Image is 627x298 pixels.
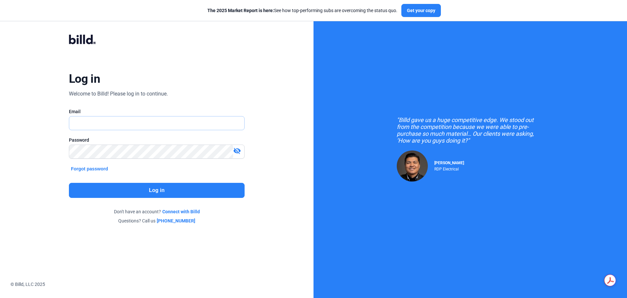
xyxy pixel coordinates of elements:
[401,4,441,17] button: Get your copy
[397,116,544,144] div: "Billd gave us a huge competitive edge. We stood out from the competition because we were able to...
[434,165,464,171] div: RDP Electrical
[69,72,100,86] div: Log in
[69,218,245,224] div: Questions? Call us
[69,90,168,98] div: Welcome to Billd! Please log in to continue.
[233,147,241,155] mat-icon: visibility_off
[69,108,245,115] div: Email
[397,150,428,182] img: Raul Pacheco
[69,208,245,215] div: Don't have an account?
[157,218,195,224] a: [PHONE_NUMBER]
[69,165,110,172] button: Forgot password
[207,7,397,14] div: See how top-performing subs are overcoming the status quo.
[69,183,245,198] button: Log in
[162,208,200,215] a: Connect with Billd
[434,161,464,165] span: [PERSON_NAME]
[69,137,245,143] div: Password
[207,8,274,13] span: The 2025 Market Report is here:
